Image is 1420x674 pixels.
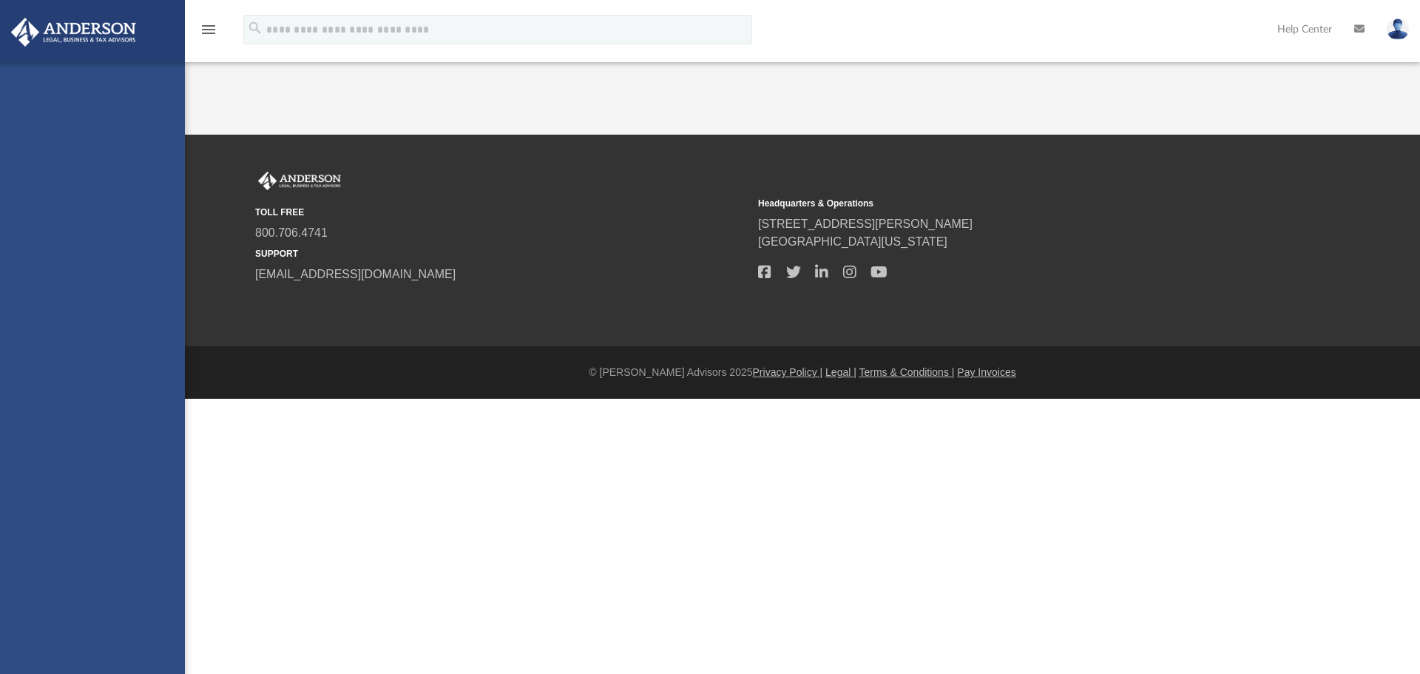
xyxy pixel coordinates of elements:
a: 800.706.4741 [255,226,328,239]
img: Anderson Advisors Platinum Portal [255,172,344,191]
a: [STREET_ADDRESS][PERSON_NAME] [758,218,973,230]
a: menu [200,28,217,38]
a: [EMAIL_ADDRESS][DOMAIN_NAME] [255,268,456,280]
a: [GEOGRAPHIC_DATA][US_STATE] [758,235,947,248]
small: Headquarters & Operations [758,197,1251,210]
small: TOLL FREE [255,206,748,219]
a: Pay Invoices [957,366,1015,378]
img: User Pic [1387,18,1409,40]
a: Privacy Policy | [753,366,823,378]
a: Legal | [825,366,856,378]
a: Terms & Conditions | [859,366,955,378]
img: Anderson Advisors Platinum Portal [7,18,141,47]
i: search [247,20,263,36]
small: SUPPORT [255,247,748,260]
i: menu [200,21,217,38]
div: © [PERSON_NAME] Advisors 2025 [185,365,1420,380]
